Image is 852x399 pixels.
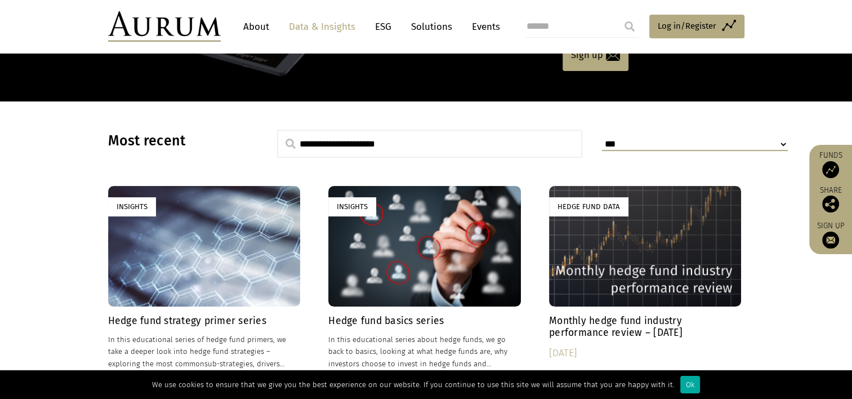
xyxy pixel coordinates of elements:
a: Events [466,16,500,37]
h4: Monthly hedge fund industry performance review – [DATE] [549,315,742,339]
div: Ok [680,376,700,393]
p: In this educational series of hedge fund primers, we take a deeper look into hedge fund strategie... [108,334,301,369]
div: Insights [328,197,376,216]
img: Sign up to our newsletter [822,232,839,249]
a: Sign up [563,39,628,71]
a: Log in/Register [649,15,744,38]
div: Share [815,187,846,212]
img: Access Funds [822,161,839,178]
a: Data & Insights [283,16,361,37]
div: Hedge Fund Data [549,197,628,216]
a: ESG [369,16,397,37]
a: Sign up [815,221,846,249]
a: Solutions [405,16,458,37]
a: Funds [815,150,846,178]
img: Share this post [822,196,839,212]
input: Submit [618,15,641,38]
h4: Hedge fund strategy primer series [108,315,301,327]
img: Aurum [108,11,221,42]
h4: Hedge fund basics series [328,315,521,327]
a: About [238,16,275,37]
span: Log in/Register [658,19,716,33]
div: Insights [108,197,156,216]
p: In this educational series about hedge funds, we go back to basics, looking at what hedge funds a... [328,334,521,369]
div: [DATE] [549,345,742,361]
span: sub-strategies [204,360,253,368]
h3: Most recent [108,132,249,149]
img: search.svg [286,139,296,149]
img: email-icon [606,50,620,61]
